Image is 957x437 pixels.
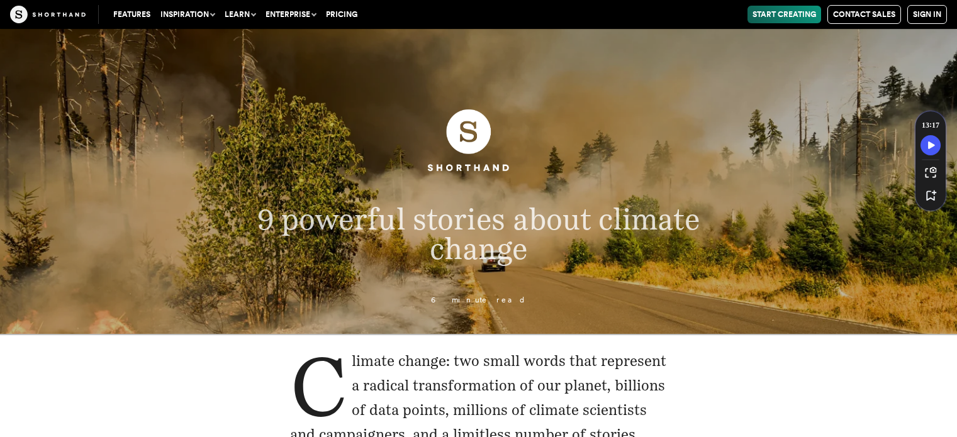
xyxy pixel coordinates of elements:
[907,5,947,24] a: Sign in
[321,6,362,23] a: Pricing
[108,6,155,23] a: Features
[155,6,220,23] button: Inspiration
[257,201,700,266] span: 9 powerful stories about climate change
[260,6,321,23] button: Enterprise
[827,5,901,24] a: Contact Sales
[747,6,821,23] a: Start Creating
[10,6,86,23] img: The Craft
[168,296,789,304] p: 6 minute read
[220,6,260,23] button: Learn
